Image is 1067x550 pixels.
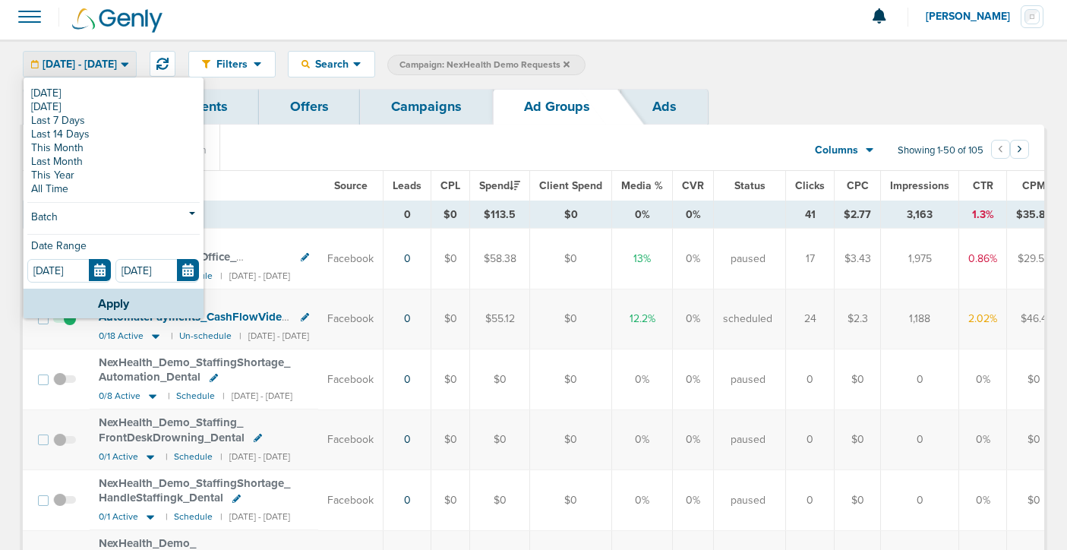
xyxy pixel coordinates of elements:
[318,349,384,409] td: Facebook
[530,409,612,469] td: $0
[847,179,869,192] span: CPC
[99,416,245,444] span: NexHealth_ Demo_ Staffing_ FrontDeskDrowning_ Dental
[673,409,714,469] td: 0%
[43,59,117,70] span: [DATE] - [DATE]
[673,470,714,530] td: 0%
[470,349,530,409] td: $0
[1010,140,1029,159] button: Go to next page
[673,201,714,229] td: 0%
[1007,349,1061,409] td: $0
[890,179,949,192] span: Impressions
[493,89,621,125] a: Ad Groups
[612,229,673,289] td: 13%
[815,143,858,158] span: Columns
[621,179,663,192] span: Media %
[174,511,213,523] small: Schedule
[786,229,835,289] td: 17
[612,289,673,349] td: 12.2%
[881,289,959,349] td: 1,188
[835,229,881,289] td: $3.43
[179,330,232,342] small: Un-schedule
[959,229,1007,289] td: 0.86%
[530,470,612,530] td: $0
[27,209,200,228] a: Batch
[612,409,673,469] td: 0%
[786,470,835,530] td: 0
[1007,289,1061,349] td: $46.4
[404,494,411,507] a: 0
[881,409,959,469] td: 0
[223,390,292,402] small: | [DATE] - [DATE]
[470,201,530,229] td: $113.5
[470,289,530,349] td: $55.12
[530,201,612,229] td: $0
[259,89,360,125] a: Offers
[731,372,766,387] span: paused
[27,241,200,259] div: Date Range
[99,330,144,342] span: 0/18 Active
[1022,179,1046,192] span: CPM
[440,179,460,192] span: CPL
[384,201,431,229] td: 0
[99,390,140,402] span: 0/8 Active
[786,409,835,469] td: 0
[673,349,714,409] td: 0%
[99,451,138,463] span: 0/1 Active
[881,470,959,530] td: 0
[1007,201,1061,229] td: $35.88
[334,179,368,192] span: Source
[431,229,470,289] td: $0
[881,201,959,229] td: 3,163
[530,349,612,409] td: $0
[470,229,530,289] td: $58.38
[404,312,411,325] a: 0
[318,289,384,349] td: Facebook
[731,432,766,447] span: paused
[530,229,612,289] td: $0
[835,201,881,229] td: $2.77
[27,100,200,114] a: [DATE]
[479,179,520,192] span: Spend
[431,201,470,229] td: $0
[239,330,309,342] small: | [DATE] - [DATE]
[786,289,835,349] td: 24
[27,182,200,196] a: All Time
[673,229,714,289] td: 0%
[404,252,411,265] a: 0
[393,179,421,192] span: Leads
[220,511,290,523] small: | [DATE] - [DATE]
[612,349,673,409] td: 0%
[621,89,708,125] a: Ads
[24,289,204,318] button: Apply
[723,311,772,327] span: scheduled
[959,409,1007,469] td: 0%
[171,330,172,342] small: |
[470,470,530,530] td: $0
[959,349,1007,409] td: 0%
[898,144,983,157] span: Showing 1-50 of 105
[786,349,835,409] td: 0
[399,58,570,71] span: Campaign: NexHealth Demo Requests
[23,89,153,125] a: Dashboard
[431,289,470,349] td: $0
[220,270,290,282] small: | [DATE] - [DATE]
[99,235,236,278] span: NexHealth_ Demo_ AutomateYourFrontOffice_ AutomateToday_ Dental
[27,114,200,128] a: Last 7 Days
[795,179,825,192] span: Clicks
[991,142,1029,160] ul: Pagination
[27,169,200,182] a: This Year
[1007,470,1061,530] td: $0
[682,179,704,192] span: CVR
[673,289,714,349] td: 0%
[318,409,384,469] td: Facebook
[731,251,766,267] span: paused
[959,470,1007,530] td: 0%
[731,493,766,508] span: paused
[404,373,411,386] a: 0
[959,289,1007,349] td: 2.02%
[539,179,602,192] span: Client Spend
[431,349,470,409] td: $0
[310,58,353,71] span: Search
[220,451,290,463] small: | [DATE] - [DATE]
